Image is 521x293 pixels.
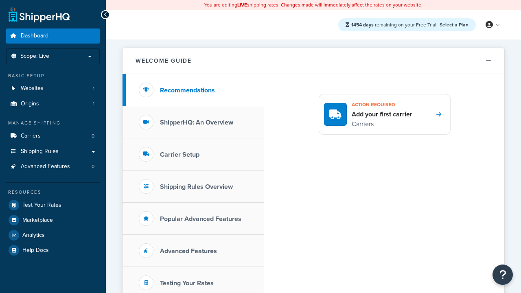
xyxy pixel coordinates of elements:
[493,265,513,285] button: Open Resource Center
[6,189,100,196] div: Resources
[21,133,41,140] span: Carriers
[160,151,199,158] h3: Carrier Setup
[440,21,468,28] a: Select a Plan
[160,247,217,255] h3: Advanced Features
[6,28,100,44] a: Dashboard
[352,110,412,119] h4: Add your first carrier
[160,119,233,126] h3: ShipperHQ: An Overview
[6,159,100,174] li: Advanced Features
[160,183,233,190] h3: Shipping Rules Overview
[22,232,45,239] span: Analytics
[92,163,94,170] span: 0
[6,120,100,127] div: Manage Shipping
[160,215,241,223] h3: Popular Advanced Features
[92,133,94,140] span: 0
[160,280,214,287] h3: Testing Your Rates
[21,148,59,155] span: Shipping Rules
[22,202,61,209] span: Test Your Rates
[6,96,100,112] li: Origins
[93,85,94,92] span: 1
[160,87,215,94] h3: Recommendations
[351,21,438,28] span: remaining on your Free Trial
[136,58,192,64] h2: Welcome Guide
[6,72,100,79] div: Basic Setup
[21,33,48,39] span: Dashboard
[6,228,100,243] a: Analytics
[21,163,70,170] span: Advanced Features
[21,101,39,107] span: Origins
[352,99,412,110] h3: Action required
[6,129,100,144] li: Carriers
[6,144,100,159] a: Shipping Rules
[6,159,100,174] a: Advanced Features0
[237,1,247,9] b: LIVE
[123,48,504,74] button: Welcome Guide
[22,247,49,254] span: Help Docs
[22,217,53,224] span: Marketplace
[21,85,44,92] span: Websites
[352,119,412,129] p: Carriers
[6,243,100,258] a: Help Docs
[6,81,100,96] a: Websites1
[6,198,100,212] a: Test Your Rates
[6,213,100,227] a: Marketplace
[20,53,49,60] span: Scope: Live
[6,96,100,112] a: Origins1
[6,81,100,96] li: Websites
[93,101,94,107] span: 1
[351,21,374,28] strong: 1454 days
[6,129,100,144] a: Carriers0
